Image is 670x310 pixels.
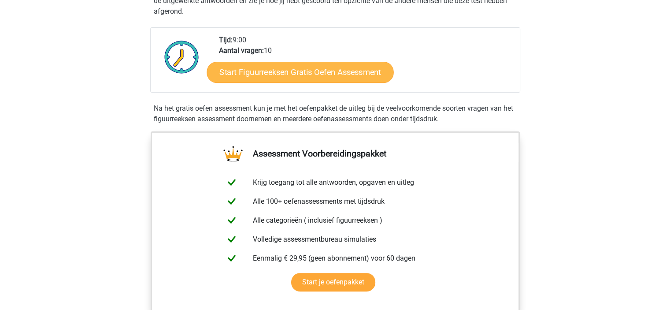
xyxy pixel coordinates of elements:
[219,46,264,55] b: Aantal vragen:
[212,35,519,92] div: 9:00 10
[159,35,204,79] img: Klok
[291,273,375,291] a: Start je oefenpakket
[219,36,233,44] b: Tijd:
[150,103,520,124] div: Na het gratis oefen assessment kun je met het oefenpakket de uitleg bij de veelvoorkomende soorte...
[207,61,393,82] a: Start Figuurreeksen Gratis Oefen Assessment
